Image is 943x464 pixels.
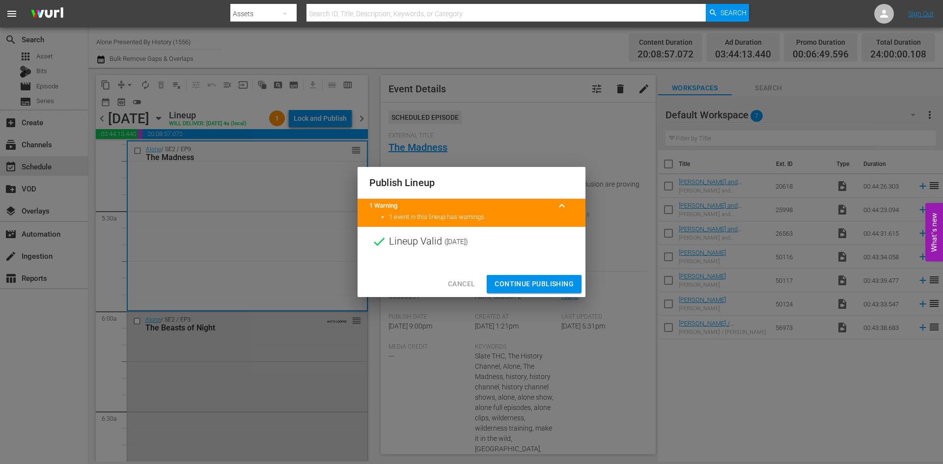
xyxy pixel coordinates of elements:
[550,194,574,218] button: keyboard_arrow_up
[24,2,71,26] img: ans4CAIJ8jUAAAAAAAAAAAAAAAAAAAAAAAAgQb4GAAAAAAAAAAAAAAAAAAAAAAAAJMjXAAAAAAAAAAAAAAAAAAAAAAAAgAT5G...
[6,8,18,20] span: menu
[556,200,568,212] span: keyboard_arrow_up
[389,213,574,222] li: 1 event in this lineup has warnings.
[721,4,747,22] span: Search
[369,175,574,191] h2: Publish Lineup
[908,10,934,18] a: Sign Out
[369,201,550,211] title: 1 Warning
[444,234,468,249] span: ( [DATE] )
[925,203,943,261] button: Open Feedback Widget
[487,275,582,293] button: Continue Publishing
[495,278,574,290] span: Continue Publishing
[358,227,585,256] div: Lineup Valid
[440,275,483,293] button: Cancel
[448,278,475,290] span: Cancel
